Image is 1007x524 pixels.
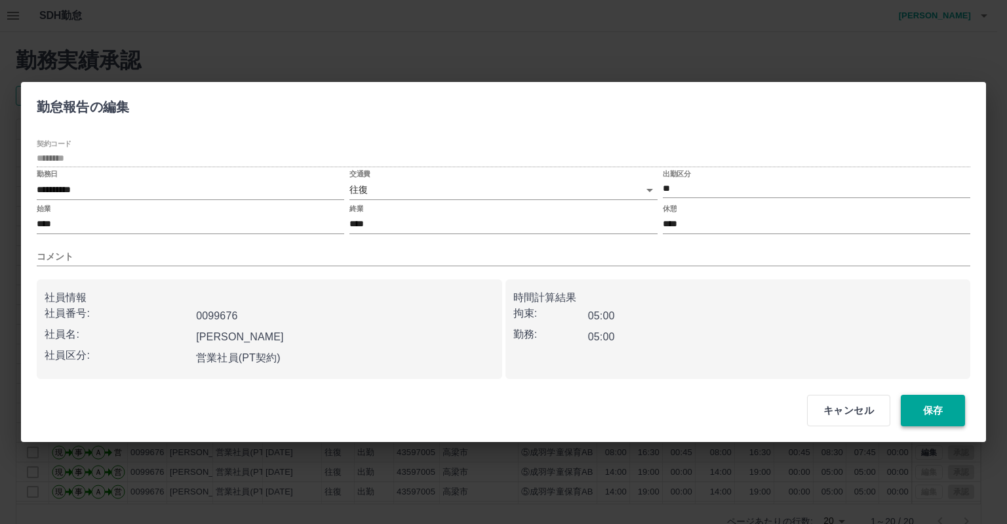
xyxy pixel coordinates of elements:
button: 保存 [901,395,965,426]
label: 休憩 [663,203,677,213]
p: 社員番号: [45,306,191,321]
label: 契約コード [37,139,71,149]
b: [PERSON_NAME] [196,331,284,342]
div: 往復 [349,180,657,199]
p: 時間計算結果 [513,290,963,306]
p: 勤務: [513,327,588,342]
b: 05:00 [588,310,615,321]
p: 社員名: [45,327,191,342]
label: 勤務日 [37,169,58,179]
p: 拘束: [513,306,588,321]
b: 05:00 [588,331,615,342]
label: 交通費 [349,169,370,179]
b: 0099676 [196,310,237,321]
p: 社員区分: [45,348,191,363]
button: キャンセル [807,395,890,426]
b: 営業社員(PT契約) [196,352,281,363]
label: 出勤区分 [663,169,690,179]
label: 始業 [37,203,50,213]
p: 社員情報 [45,290,494,306]
label: 終業 [349,203,363,213]
h2: 勤怠報告の編集 [21,82,145,127]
